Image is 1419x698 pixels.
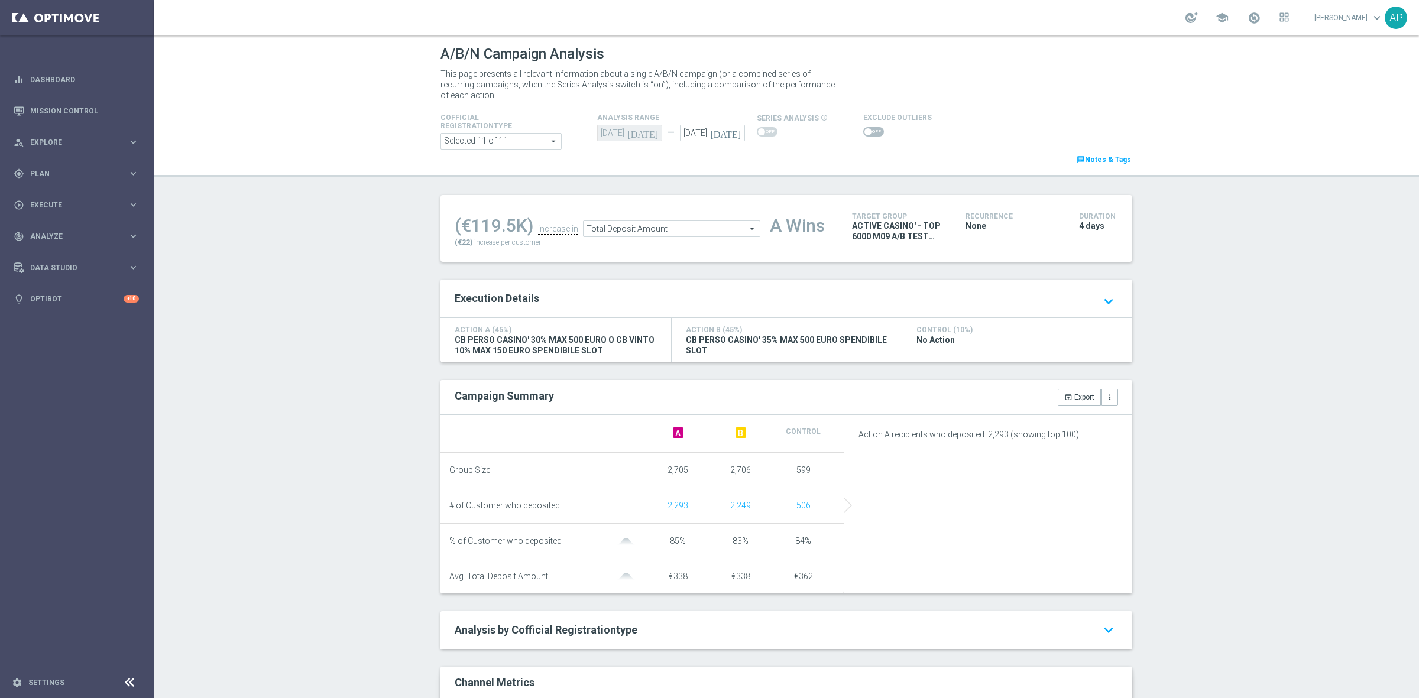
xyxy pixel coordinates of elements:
button: play_circle_outline Execute keyboard_arrow_right [13,200,140,210]
div: Optibot [14,283,139,314]
span: (€22) [455,238,472,246]
span: increase per customer [474,238,541,246]
h2: Campaign Summary [455,389,554,402]
div: Analyze [14,231,128,242]
i: more_vert [1106,393,1114,401]
a: Analysis by Cofficial Registrationtype keyboard_arrow_down [455,623,1118,637]
span: CB PERSO CASINO' 35% MAX 500 EURO SPENDIBILE SLOT [686,335,887,356]
div: Plan [14,168,128,179]
span: Explore [30,139,128,146]
i: chat [1077,155,1085,164]
div: +10 [124,295,139,303]
span: A [673,427,683,438]
h4: Exclude Outliers [863,113,932,122]
button: Mission Control [13,106,140,116]
div: Channel Metrics [455,674,1125,690]
i: lightbulb [14,294,24,304]
h2: Channel Metrics [455,676,534,689]
button: open_in_browser Export [1058,389,1101,405]
span: None [966,220,986,231]
span: B [736,427,746,438]
span: Execute [30,202,128,209]
span: CB PERSO CASINO' 30% MAX 500 EURO O CB VINTO 10% MAX 150 EURO SPENDIBILE SLOT [455,335,657,356]
a: [PERSON_NAME]keyboard_arrow_down [1313,9,1385,27]
img: gaussianGrey.svg [614,538,638,546]
span: keyboard_arrow_down [1371,11,1384,24]
span: 4 days [1079,220,1104,231]
i: [DATE] [627,125,662,138]
a: Optibot [30,283,124,314]
h4: Cofficial Registrationtype [440,113,541,130]
i: equalizer [14,74,24,85]
div: A Wins [770,215,825,236]
i: keyboard_arrow_down [1099,291,1118,312]
div: (€119.5K) [455,215,533,236]
span: Show unique customers [730,501,751,510]
span: €338 [669,572,688,581]
a: Settings [28,679,64,686]
i: keyboard_arrow_down [1099,619,1118,641]
i: settings [12,677,22,688]
span: 599 [796,465,811,475]
span: Avg. Total Deposit Amount [449,572,548,582]
i: play_circle_outline [14,200,24,210]
div: Explore [14,137,128,148]
button: person_search Explore keyboard_arrow_right [13,138,140,147]
a: Mission Control [30,95,139,126]
p: Action A recipients who deposited: 2,293 (showing top 100) [858,429,1119,440]
span: # of Customer who deposited [449,501,560,511]
div: Mission Control [14,95,139,126]
h4: Control (10%) [916,326,1119,334]
span: No Action [916,335,955,345]
div: equalizer Dashboard [13,75,140,85]
a: chatNotes & Tags [1075,153,1132,166]
span: Group Size [449,465,490,475]
span: school [1216,11,1229,24]
h4: Target Group [852,212,948,220]
i: person_search [14,137,24,148]
h1: A/B/N Campaign Analysis [440,46,604,63]
h4: Action A (45%) [455,326,657,334]
i: keyboard_arrow_right [128,168,139,179]
span: Analyze [30,233,128,240]
span: 83% [733,536,749,546]
div: — [662,128,680,138]
button: Data Studio keyboard_arrow_right [13,263,140,272]
span: Control [786,427,821,436]
i: track_changes [14,231,24,242]
span: 2,705 [668,465,688,475]
span: Execution Details [455,292,539,304]
i: keyboard_arrow_right [128,230,139,242]
span: Analysis by Cofficial Registrationtype [455,624,637,636]
h4: Action B (45%) [686,326,887,334]
span: Show unique customers [668,501,688,510]
button: gps_fixed Plan keyboard_arrow_right [13,169,140,178]
span: series analysis [757,114,819,122]
i: keyboard_arrow_right [128,137,139,148]
h4: analysis range [597,113,757,122]
button: track_changes Analyze keyboard_arrow_right [13,232,140,241]
input: Select Date [680,125,745,141]
button: lightbulb Optibot +10 [13,294,140,304]
i: [DATE] [710,125,745,138]
span: Show unique customers [796,501,811,510]
a: Dashboard [30,64,139,95]
div: Dashboard [14,64,139,95]
h4: Duration [1079,212,1118,220]
div: Execute [14,200,128,210]
i: open_in_browser [1064,393,1073,401]
span: €362 [794,572,813,581]
div: AP [1385,7,1407,29]
span: Expert Online Expert Retail Master Online Master Retail Other and 6 more [441,134,561,149]
div: Data Studio [14,262,128,273]
span: % of Customer who deposited [449,536,562,546]
span: ACTIVE CASINO' - TOP 6000 M09 A/B TEST 29.09 [852,220,948,242]
i: gps_fixed [14,168,24,179]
